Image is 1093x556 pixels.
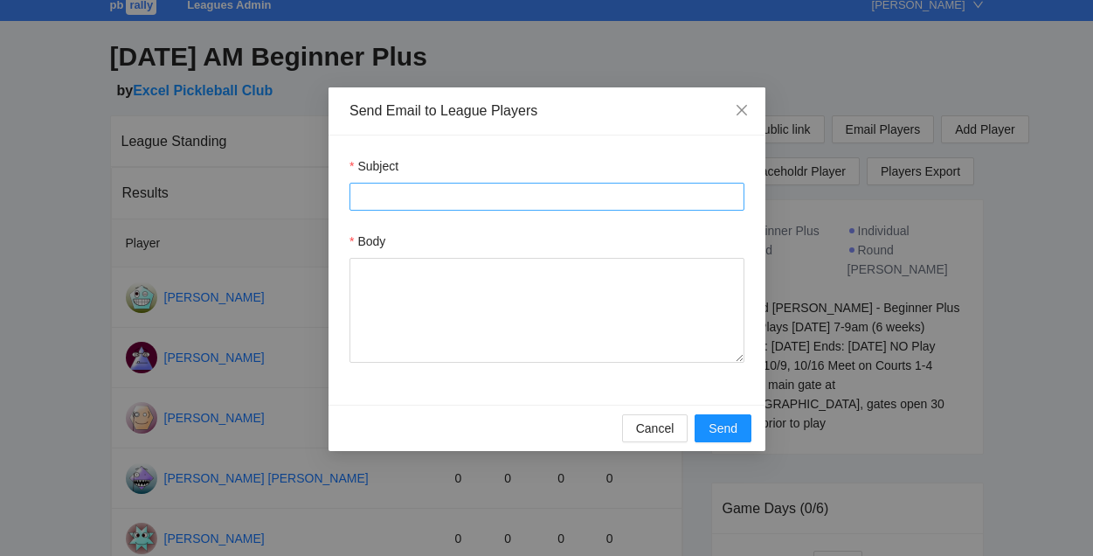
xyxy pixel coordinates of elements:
label: Body [349,232,385,251]
textarea: Body [349,258,744,363]
button: Cancel [621,414,688,442]
button: Close [718,87,765,135]
input: Subject [349,183,744,211]
button: Send [695,414,751,442]
div: Send Email to League Players [349,101,744,121]
span: Send [709,419,737,438]
span: close [735,103,749,117]
span: Cancel [635,419,674,438]
label: Subject [349,156,398,176]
